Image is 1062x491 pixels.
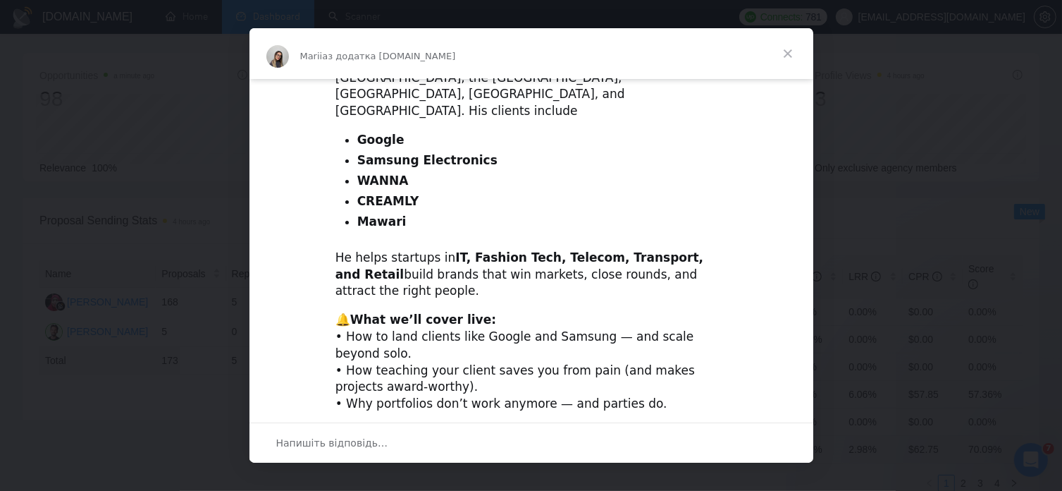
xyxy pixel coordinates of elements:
[335,313,496,327] b: 🔔What we’ll cover live:
[335,250,703,281] b: IT, Fashion Tech, Telecom, Transport, and Retail
[249,423,813,463] div: Відкрити бесіду й відповісти
[276,434,388,452] span: Напишіть відповідь…
[266,45,289,68] img: Profile image for Mariia
[357,214,407,229] b: Mawari
[762,28,813,79] span: Закрити
[357,174,409,188] b: WANNA
[335,250,727,300] div: He helps startups in build brands that win markets, close rounds, and attract the right people.
[300,51,328,61] span: Mariia
[357,133,405,147] b: Google
[335,312,727,430] div: • How to land clients like Google and Samsung — and scale beyond solo. • How teaching your client...
[357,194,419,208] b: CREAMLY
[357,153,498,167] b: Samsung Electronics
[328,51,455,61] span: з додатка [DOMAIN_NAME]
